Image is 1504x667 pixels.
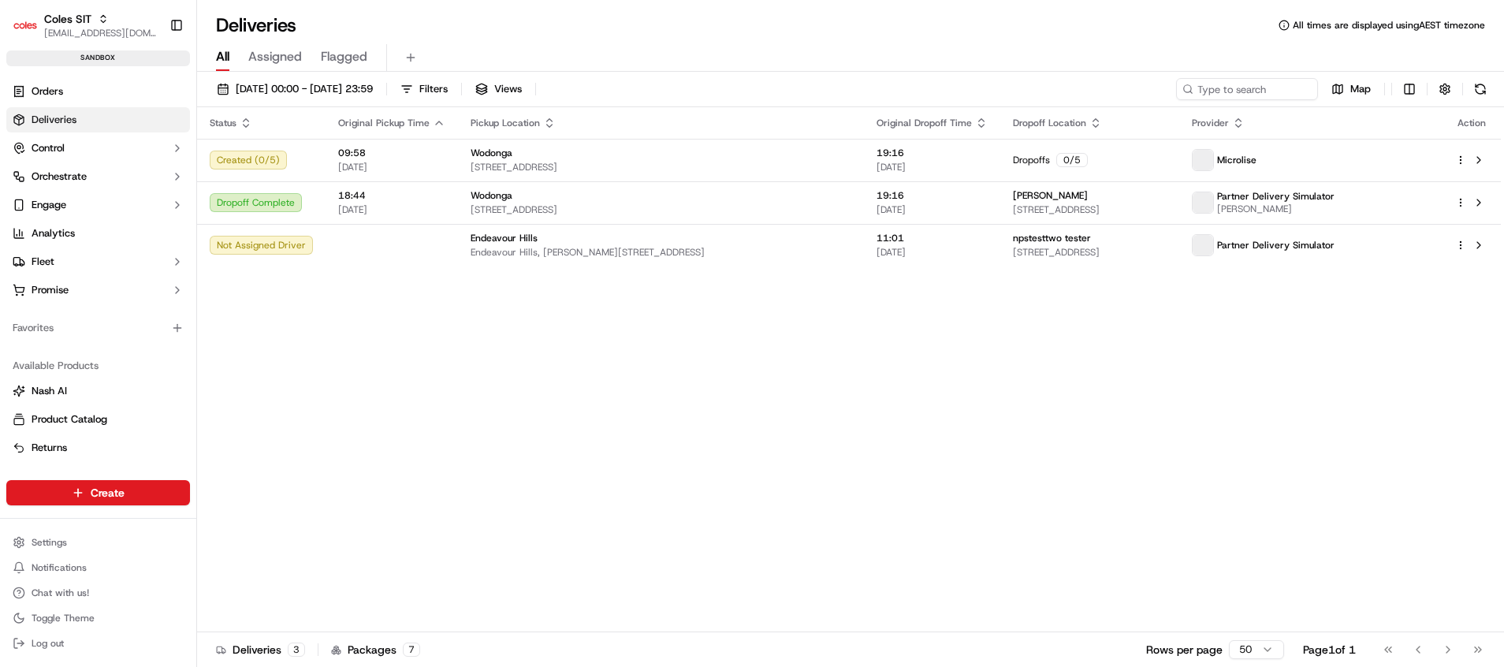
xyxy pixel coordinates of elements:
span: Original Dropoff Time [877,117,972,129]
span: Views [494,82,522,96]
button: Control [6,136,190,161]
span: Microlise [1217,154,1256,166]
button: Nash AI [6,378,190,404]
a: Product Catalog [13,412,184,427]
button: Promise [6,278,190,303]
span: Nash AI [32,384,67,398]
div: Favorites [6,315,190,341]
span: [DATE] [877,161,988,173]
button: Settings [6,531,190,553]
h1: Deliveries [216,13,296,38]
span: [PERSON_NAME] [1217,203,1335,215]
span: Toggle Theme [32,612,95,624]
span: Map [1350,82,1371,96]
span: Orders [32,84,63,99]
span: 19:16 [877,189,988,202]
p: Rows per page [1146,642,1223,658]
span: Analytics [32,226,75,240]
span: Product Catalog [32,412,107,427]
span: Assigned [248,47,302,66]
span: Wodonga [471,189,512,202]
span: Provider [1192,117,1229,129]
a: Nash AI [13,384,184,398]
span: Settings [32,536,67,549]
span: Control [32,141,65,155]
button: Chat with us! [6,582,190,604]
span: All times are displayed using AEST timezone [1293,19,1485,32]
button: Views [468,78,529,100]
button: Returns [6,435,190,460]
span: Wodonga [471,147,512,159]
span: [STREET_ADDRESS] [1013,203,1167,216]
span: Flagged [321,47,367,66]
span: [DATE] [338,161,445,173]
span: 09:58 [338,147,445,159]
span: Original Pickup Time [338,117,430,129]
span: Pickup Location [471,117,540,129]
span: Engage [32,198,66,212]
div: Action [1455,117,1488,129]
span: [STREET_ADDRESS] [1013,246,1167,259]
span: [DATE] [338,203,445,216]
span: Dropoffs [1013,154,1050,166]
span: 19:16 [877,147,988,159]
button: Product Catalog [6,407,190,432]
span: Chat with us! [32,587,89,599]
a: Analytics [6,221,190,246]
button: [DATE] 00:00 - [DATE] 23:59 [210,78,380,100]
button: Fleet [6,249,190,274]
div: Packages [331,642,420,658]
span: Notifications [32,561,87,574]
span: [PERSON_NAME] [1013,189,1088,202]
div: 3 [288,643,305,657]
img: Coles SIT [13,13,38,38]
span: [STREET_ADDRESS] [471,203,851,216]
div: Page 1 of 1 [1303,642,1356,658]
span: Partner Delivery Simulator [1217,239,1335,252]
a: Returns [13,441,184,455]
span: [DATE] [877,203,988,216]
span: All [216,47,229,66]
a: Deliveries [6,107,190,132]
button: Map [1324,78,1378,100]
span: 18:44 [338,189,445,202]
span: Fleet [32,255,54,269]
button: Filters [393,78,455,100]
div: 0 / 5 [1056,153,1088,167]
span: Deliveries [32,113,76,127]
input: Type to search [1176,78,1318,100]
span: 11:01 [877,232,988,244]
button: [EMAIL_ADDRESS][DOMAIN_NAME] [44,27,157,39]
button: Coles SITColes SIT[EMAIL_ADDRESS][DOMAIN_NAME] [6,6,163,44]
a: Orders [6,79,190,104]
span: npstesttwo tester [1013,232,1091,244]
span: Filters [419,82,448,96]
span: Returns [32,441,67,455]
span: Log out [32,637,64,650]
span: [STREET_ADDRESS] [471,161,851,173]
span: Partner Delivery Simulator [1217,190,1335,203]
span: Promise [32,283,69,297]
div: 7 [403,643,420,657]
span: Create [91,485,125,501]
button: Log out [6,632,190,654]
button: Create [6,480,190,505]
button: Coles SIT [44,11,91,27]
span: [DATE] 00:00 - [DATE] 23:59 [236,82,373,96]
button: Notifications [6,557,190,579]
span: Endeavour Hills, [PERSON_NAME][STREET_ADDRESS] [471,246,851,259]
button: Engage [6,192,190,218]
span: [DATE] [877,246,988,259]
div: sandbox [6,50,190,66]
button: Refresh [1469,78,1491,100]
div: Available Products [6,353,190,378]
div: Deliveries [216,642,305,658]
span: Endeavour Hills [471,232,538,244]
button: Toggle Theme [6,607,190,629]
button: Orchestrate [6,164,190,189]
span: Dropoff Location [1013,117,1086,129]
span: Orchestrate [32,170,87,184]
span: Status [210,117,236,129]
